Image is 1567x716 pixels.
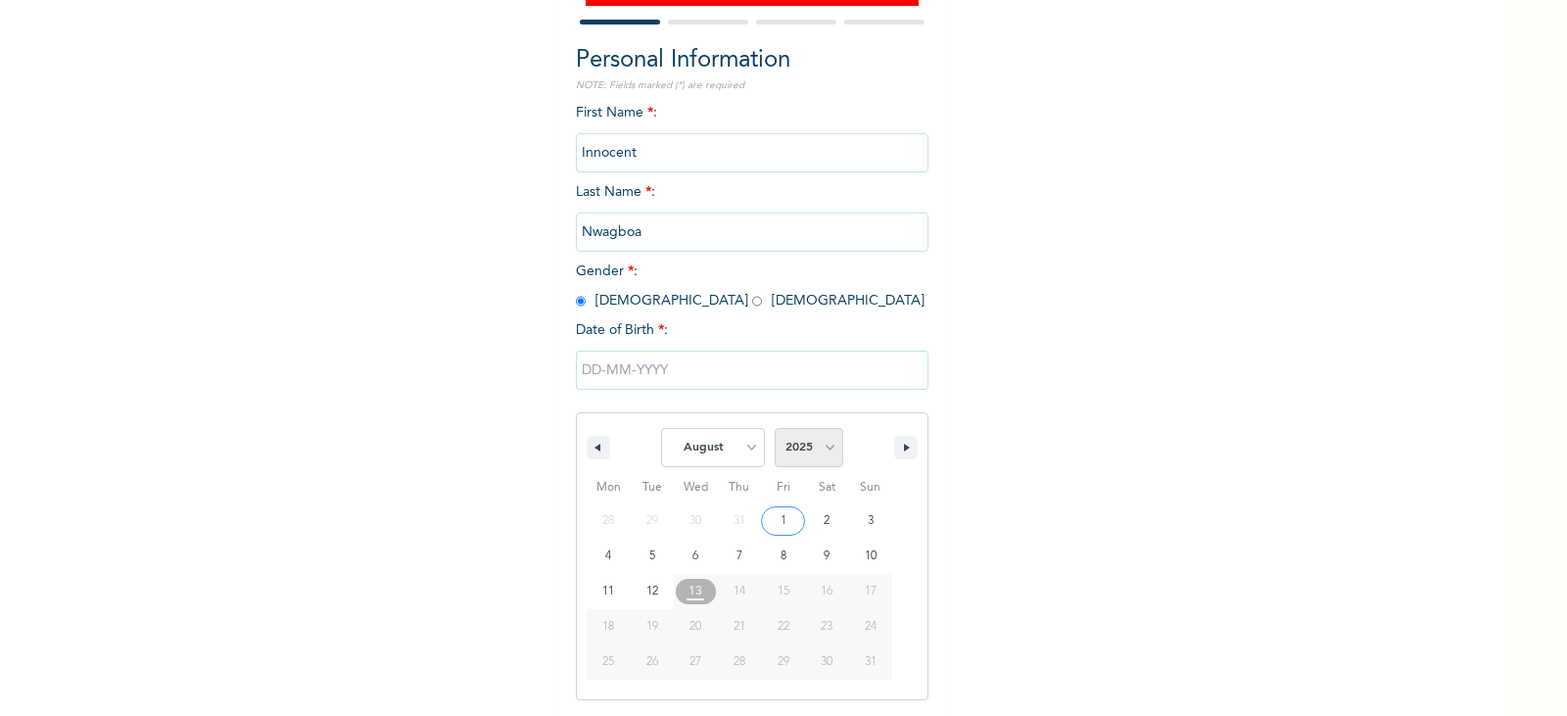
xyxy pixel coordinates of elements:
[761,609,805,644] button: 22
[587,539,631,574] button: 4
[576,78,928,93] p: NOTE: Fields marked (*) are required
[602,574,614,609] span: 11
[576,133,928,172] input: Enter your first name
[718,574,762,609] button: 14
[576,43,928,78] h2: Personal Information
[631,539,675,574] button: 5
[868,503,874,539] span: 3
[848,609,892,644] button: 24
[576,320,668,341] span: Date of Birth :
[781,539,786,574] span: 8
[718,609,762,644] button: 21
[605,539,611,574] span: 4
[821,609,832,644] span: 23
[587,609,631,644] button: 18
[865,539,877,574] span: 10
[848,574,892,609] button: 17
[761,574,805,609] button: 15
[718,644,762,680] button: 28
[587,472,631,503] span: Mon
[848,472,892,503] span: Sun
[821,644,832,680] span: 30
[805,644,849,680] button: 30
[631,574,675,609] button: 12
[689,609,701,644] span: 20
[631,609,675,644] button: 19
[602,644,614,680] span: 25
[761,503,805,539] button: 1
[821,574,832,609] span: 16
[718,539,762,574] button: 7
[805,574,849,609] button: 16
[649,539,655,574] span: 5
[689,574,702,609] span: 13
[674,539,718,574] button: 6
[805,609,849,644] button: 23
[646,574,658,609] span: 12
[865,644,877,680] span: 31
[805,539,849,574] button: 9
[631,644,675,680] button: 26
[824,539,830,574] span: 9
[805,472,849,503] span: Sat
[865,609,877,644] span: 24
[848,539,892,574] button: 10
[734,609,745,644] span: 21
[576,185,928,239] span: Last Name :
[761,644,805,680] button: 29
[576,264,925,308] span: Gender : [DEMOGRAPHIC_DATA] [DEMOGRAPHIC_DATA]
[646,609,658,644] span: 19
[778,574,789,609] span: 15
[761,472,805,503] span: Fri
[778,609,789,644] span: 22
[865,574,877,609] span: 17
[805,503,849,539] button: 2
[734,644,745,680] span: 28
[674,644,718,680] button: 27
[761,539,805,574] button: 8
[576,106,928,160] span: First Name :
[778,644,789,680] span: 29
[674,472,718,503] span: Wed
[587,644,631,680] button: 25
[674,609,718,644] button: 20
[631,472,675,503] span: Tue
[824,503,830,539] span: 2
[848,644,892,680] button: 31
[734,574,745,609] span: 14
[674,574,718,609] button: 13
[689,644,701,680] span: 27
[587,574,631,609] button: 11
[602,609,614,644] span: 18
[848,503,892,539] button: 3
[692,539,698,574] span: 6
[646,644,658,680] span: 26
[576,213,928,252] input: Enter your last name
[718,472,762,503] span: Thu
[576,351,928,390] input: DD-MM-YYYY
[736,539,742,574] span: 7
[781,503,786,539] span: 1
